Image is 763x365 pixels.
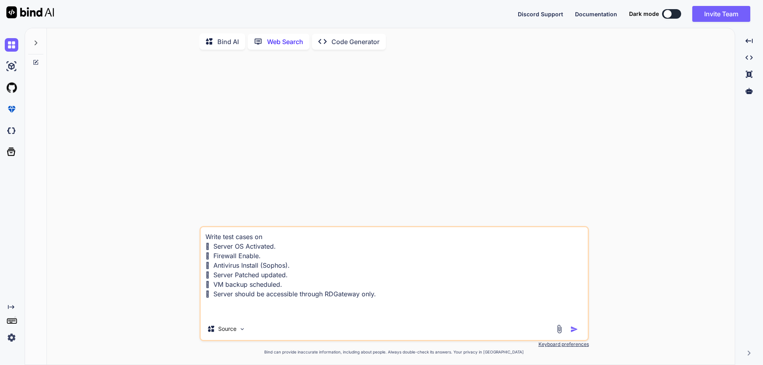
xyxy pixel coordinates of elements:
[5,124,18,137] img: darkCloudIdeIcon
[218,325,236,333] p: Source
[239,326,246,332] img: Pick Models
[5,102,18,116] img: premium
[575,11,617,17] span: Documentation
[629,10,659,18] span: Dark mode
[331,37,380,46] p: Code Generator
[5,331,18,344] img: settings
[6,6,54,18] img: Bind AI
[217,37,239,46] p: Bind AI
[555,324,564,334] img: attachment
[5,81,18,95] img: githubLight
[201,227,588,318] textarea: Write test cases on  Server OS Activated.  Firewall Enable.  Antivirus Install (Sophos).  Ser...
[575,10,617,18] button: Documentation
[518,11,563,17] span: Discord Support
[267,37,303,46] p: Web Search
[199,349,589,355] p: Bind can provide inaccurate information, including about people. Always double-check its answers....
[570,325,578,333] img: icon
[518,10,563,18] button: Discord Support
[5,38,18,52] img: chat
[5,60,18,73] img: ai-studio
[692,6,750,22] button: Invite Team
[199,341,589,348] p: Keyboard preferences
